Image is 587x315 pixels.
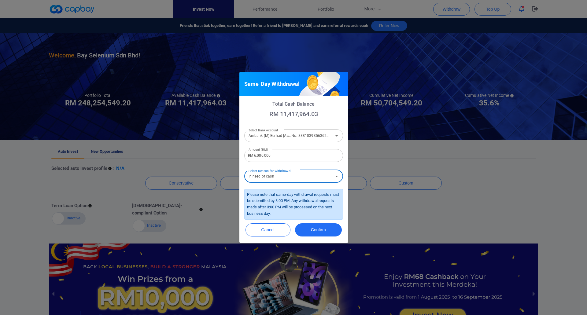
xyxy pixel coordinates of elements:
[244,189,343,220] div: Please note that same-day withdrawal requests must be submitted by 3:00 PM. Any withdrawal reques...
[332,131,341,140] button: Open
[332,172,341,181] button: Open
[249,147,268,152] label: Amount (RM)
[249,126,278,134] label: Select Bank Account
[244,101,343,107] p: Total Cash Balance
[244,80,300,88] h5: Same-Day Withdrawal
[246,223,290,236] button: Cancel
[295,223,342,236] button: Confirm
[249,167,291,175] label: Select Reason for Withdrawal
[244,110,343,118] p: RM 11,417,964.03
